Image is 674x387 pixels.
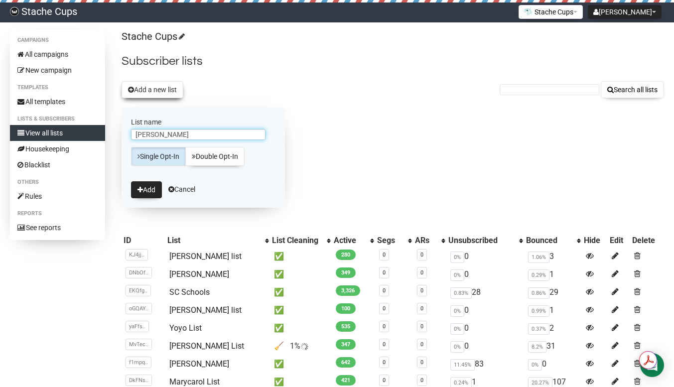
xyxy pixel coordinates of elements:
[272,236,322,246] div: List Cleaning
[169,269,229,279] a: [PERSON_NAME]
[524,248,582,265] td: 3
[528,269,549,281] span: 0.29%
[10,7,19,16] img: 8653db3730727d876aa9d6134506b5c0
[336,321,356,332] span: 535
[450,287,472,299] span: 0.83%
[126,303,152,314] span: oGQAY..
[528,287,549,299] span: 0.86%
[632,236,662,246] div: Delete
[383,269,386,276] a: 0
[588,5,662,19] button: [PERSON_NAME]
[10,46,105,62] a: All campaigns
[336,285,360,296] span: 3,326
[10,208,105,220] li: Reports
[10,188,105,204] a: Rules
[10,34,105,46] li: Campaigns
[10,220,105,236] a: See reports
[10,94,105,110] a: All templates
[336,303,356,314] span: 100
[10,62,105,78] a: New campaign
[383,377,386,384] a: 0
[446,355,524,373] td: 83
[270,265,332,283] td: ✅
[450,269,464,281] span: 0%
[524,234,582,248] th: Bounced: No sort applied, activate to apply an ascending sort
[332,234,375,248] th: Active: No sort applied, activate to apply an ascending sort
[608,234,630,248] th: Edit: No sort applied, sorting is disabled
[528,323,549,335] span: 0.37%
[169,305,242,315] a: [PERSON_NAME] list
[10,113,105,125] li: Lists & subscribers
[519,5,583,19] button: Stache Cups
[126,285,151,296] span: EKQfg..
[610,236,628,246] div: Edit
[336,357,356,368] span: 642
[450,305,464,317] span: 0%
[169,359,229,369] a: [PERSON_NAME]
[122,81,183,98] button: Add a new list
[131,118,275,127] label: List name
[383,359,386,366] a: 0
[122,234,165,248] th: ID: No sort applied, sorting is disabled
[420,269,423,276] a: 0
[126,339,152,350] span: MvTec..
[270,319,332,337] td: ✅
[446,283,524,301] td: 28
[446,337,524,355] td: 0
[383,341,386,348] a: 0
[524,337,582,355] td: 31
[446,319,524,337] td: 0
[167,236,260,246] div: List
[270,301,332,319] td: ✅
[169,377,220,387] a: Marycarol List
[383,252,386,258] a: 0
[10,82,105,94] li: Templates
[122,52,664,70] h2: Subscriber lists
[450,341,464,353] span: 0%
[122,30,183,42] a: Stache Cups
[336,375,356,386] span: 421
[10,157,105,173] a: Blacklist
[630,234,664,248] th: Delete: No sort applied, sorting is disabled
[131,181,162,198] button: Add
[383,305,386,312] a: 0
[169,287,210,297] a: SC Schools
[524,355,582,373] td: 0
[524,319,582,337] td: 2
[126,357,151,368] span: f1mpq..
[270,248,332,265] td: ✅
[126,321,149,332] span: yaFfs..
[446,265,524,283] td: 0
[10,125,105,141] a: View all lists
[124,236,163,246] div: ID
[450,359,475,371] span: 11.45%
[336,267,356,278] span: 349
[336,250,356,260] span: 280
[383,323,386,330] a: 0
[601,81,664,98] button: Search all lists
[582,234,608,248] th: Hide: No sort applied, sorting is disabled
[524,283,582,301] td: 29
[375,234,413,248] th: Segs: No sort applied, activate to apply an ascending sort
[584,236,606,246] div: Hide
[300,343,308,351] img: loader.gif
[10,176,105,188] li: Others
[270,283,332,301] td: ✅
[528,305,549,317] span: 0.99%
[524,265,582,283] td: 1
[168,185,195,193] a: Cancel
[169,341,244,351] a: [PERSON_NAME] List
[420,287,423,294] a: 0
[169,252,242,261] a: [PERSON_NAME] list
[131,129,266,140] input: The name of your new list
[126,375,152,386] span: DkFNs..
[450,252,464,263] span: 0%
[126,249,148,260] span: KJ4jj..
[420,305,423,312] a: 0
[415,236,436,246] div: ARs
[270,355,332,373] td: ✅
[336,339,356,350] span: 347
[528,252,549,263] span: 1.06%
[450,323,464,335] span: 0%
[270,234,332,248] th: List Cleaning: No sort applied, activate to apply an ascending sort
